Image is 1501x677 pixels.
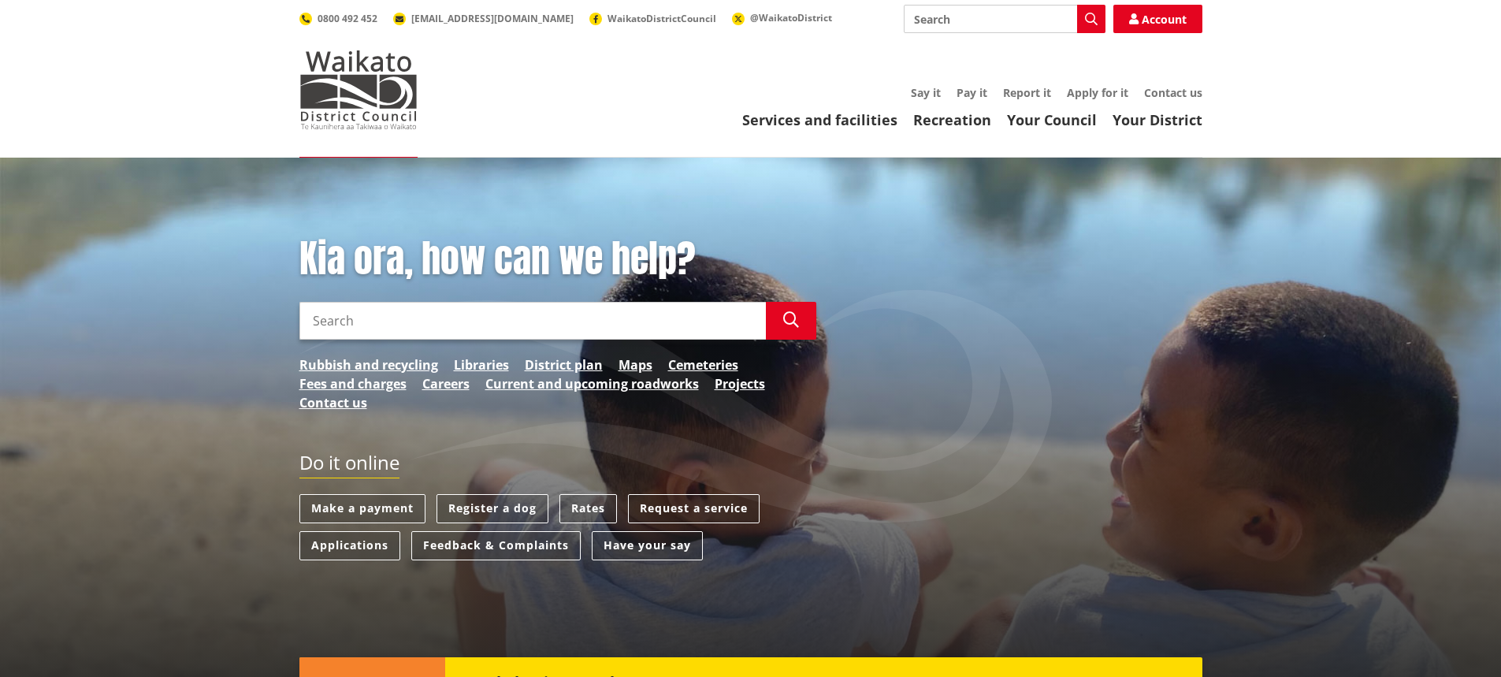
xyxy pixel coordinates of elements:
[411,12,574,25] span: [EMAIL_ADDRESS][DOMAIN_NAME]
[715,374,765,393] a: Projects
[1067,85,1128,100] a: Apply for it
[525,355,603,374] a: District plan
[299,355,438,374] a: Rubbish and recycling
[742,110,897,129] a: Services and facilities
[913,110,991,129] a: Recreation
[299,12,377,25] a: 0800 492 452
[732,11,832,24] a: @WaikatoDistrict
[299,374,407,393] a: Fees and charges
[299,531,400,560] a: Applications
[411,531,581,560] a: Feedback & Complaints
[607,12,716,25] span: WaikatoDistrictCouncil
[299,236,816,282] h1: Kia ora, how can we help?
[454,355,509,374] a: Libraries
[957,85,987,100] a: Pay it
[299,302,766,340] input: Search input
[628,494,760,523] a: Request a service
[299,393,367,412] a: Contact us
[422,374,470,393] a: Careers
[911,85,941,100] a: Say it
[904,5,1105,33] input: Search input
[393,12,574,25] a: [EMAIL_ADDRESS][DOMAIN_NAME]
[619,355,652,374] a: Maps
[299,50,418,129] img: Waikato District Council - Te Kaunihera aa Takiwaa o Waikato
[299,452,399,479] h2: Do it online
[437,494,548,523] a: Register a dog
[592,531,703,560] a: Have your say
[750,11,832,24] span: @WaikatoDistrict
[589,12,716,25] a: WaikatoDistrictCouncil
[1144,85,1202,100] a: Contact us
[485,374,699,393] a: Current and upcoming roadworks
[1007,110,1097,129] a: Your Council
[559,494,617,523] a: Rates
[668,355,738,374] a: Cemeteries
[299,494,425,523] a: Make a payment
[1113,110,1202,129] a: Your District
[1003,85,1051,100] a: Report it
[318,12,377,25] span: 0800 492 452
[1113,5,1202,33] a: Account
